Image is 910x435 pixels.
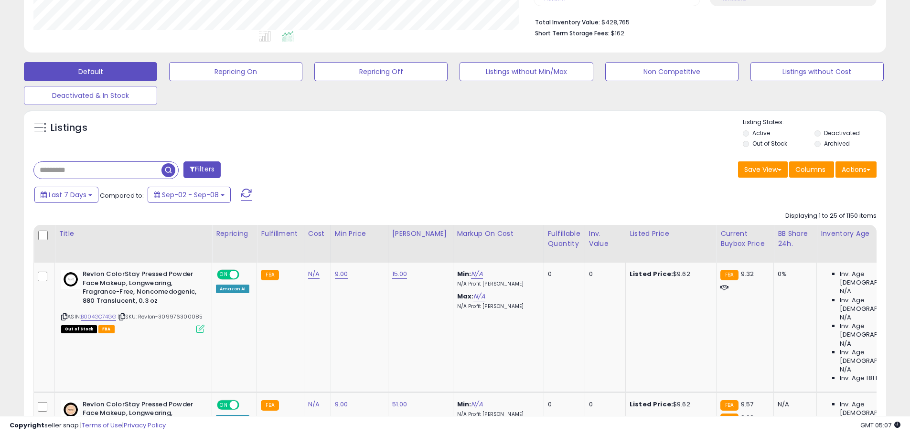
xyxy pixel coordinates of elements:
span: N/A [840,313,851,322]
button: Save View [738,161,788,178]
b: Short Term Storage Fees: [535,29,610,37]
a: N/A [471,269,482,279]
button: Filters [183,161,221,178]
b: Min: [457,269,471,278]
div: N/A [778,400,809,409]
div: ASIN: [61,270,204,332]
div: Amazon AI [216,285,249,293]
b: Total Inventory Value: [535,18,600,26]
b: Revlon ColorStay Pressed Powder Face Makeup, Longwearing, Fragrance-Free, Noncomedogenic, 880 Tra... [83,270,199,308]
a: N/A [308,400,320,409]
span: Last 7 Days [49,190,86,200]
button: Non Competitive [605,62,739,81]
small: FBA [261,270,278,280]
div: BB Share 24h. [778,229,813,249]
span: OFF [238,271,253,279]
div: 0 [548,400,578,409]
span: Sep-02 - Sep-08 [162,190,219,200]
a: 15.00 [392,269,407,279]
span: ON [218,401,230,409]
span: N/A [840,365,851,374]
span: Compared to: [100,191,144,200]
div: Inv. value [589,229,621,249]
small: FBA [261,400,278,411]
a: N/A [471,400,482,409]
div: $9.62 [630,270,709,278]
span: 9.32 [741,269,754,278]
button: Default [24,62,157,81]
span: N/A [840,340,851,348]
button: Columns [789,161,834,178]
b: Max: [457,292,474,301]
span: $162 [611,29,624,38]
small: FBA [720,270,738,280]
span: All listings that are currently out of stock and unavailable for purchase on Amazon [61,325,97,333]
img: 41jT6-pf3aL._SL40_.jpg [61,400,80,419]
a: Privacy Policy [124,421,166,430]
div: Markup on Cost [457,229,540,239]
button: Listings without Min/Max [460,62,593,81]
span: 2025-09-16 05:07 GMT [860,421,900,430]
button: Listings without Cost [750,62,884,81]
div: 0 [589,400,618,409]
strong: Copyright [10,421,44,430]
div: Fulfillable Quantity [548,229,581,249]
div: seller snap | | [10,421,166,430]
div: 0 [589,270,618,278]
div: Fulfillment [261,229,300,239]
a: 9.00 [335,269,348,279]
a: N/A [308,269,320,279]
p: N/A Profit [PERSON_NAME] [457,281,536,287]
span: Columns [795,165,825,174]
div: Repricing [216,229,253,239]
button: Last 7 Days [34,187,98,203]
span: FBA [98,325,115,333]
label: Archived [824,139,850,148]
b: Listed Price: [630,269,673,278]
button: Deactivated & In Stock [24,86,157,105]
div: Min Price [335,229,384,239]
label: Active [752,129,770,137]
span: | SKU: Revlon-309976300085 [118,313,203,320]
div: [PERSON_NAME] [392,229,449,239]
h5: Listings [51,121,87,135]
div: $9.62 [630,400,709,409]
div: Current Buybox Price [720,229,770,249]
div: Cost [308,229,327,239]
p: N/A Profit [PERSON_NAME] [457,303,536,310]
p: Listing States: [743,118,886,127]
div: Displaying 1 to 25 of 1150 items [785,212,877,221]
a: 51.00 [392,400,407,409]
div: Title [59,229,208,239]
span: ON [218,271,230,279]
span: N/A [840,287,851,296]
small: FBA [720,400,738,411]
th: The percentage added to the cost of goods (COGS) that forms the calculator for Min & Max prices. [453,225,544,263]
label: Out of Stock [752,139,787,148]
div: 0 [548,270,578,278]
div: Listed Price [630,229,712,239]
a: Terms of Use [82,421,122,430]
button: Repricing Off [314,62,448,81]
span: OFF [238,401,253,409]
span: 9.57 [741,400,754,409]
b: Min: [457,400,471,409]
button: Repricing On [169,62,302,81]
a: N/A [473,292,485,301]
label: Deactivated [824,129,860,137]
a: B004GC74GG [81,313,116,321]
span: Inv. Age 181 Plus: [840,374,890,382]
button: Actions [835,161,877,178]
a: 9.00 [335,400,348,409]
b: Listed Price: [630,400,673,409]
li: $428,765 [535,16,869,27]
img: 41kZTeBUCSL._SL40_.jpg [61,270,80,289]
button: Sep-02 - Sep-08 [148,187,231,203]
div: 0% [778,270,809,278]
